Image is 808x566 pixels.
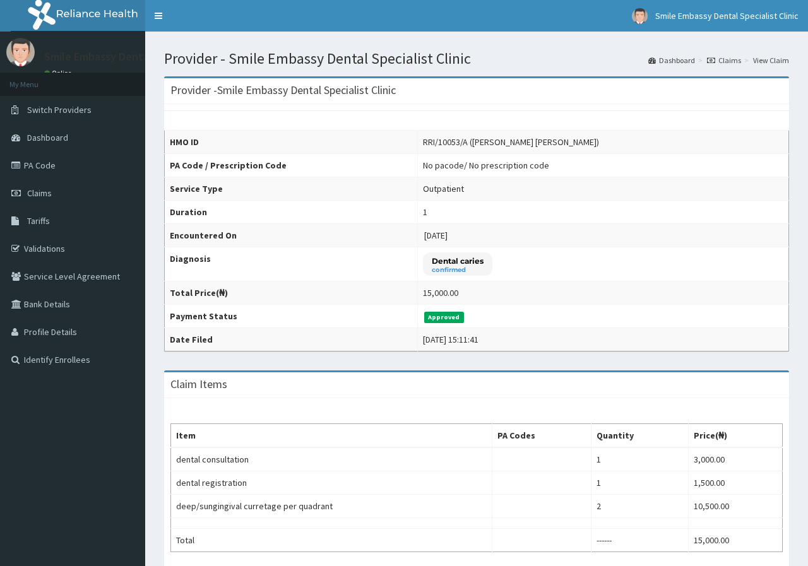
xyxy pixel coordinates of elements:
div: 1 [423,206,427,218]
h3: Provider - Smile Embassy Dental Specialist Clinic [170,85,396,96]
th: Date Filed [165,328,418,351]
th: Diagnosis [165,247,418,281]
div: RRI/10053/A ([PERSON_NAME] [PERSON_NAME]) [423,136,599,148]
td: 15,000.00 [689,529,783,552]
th: Duration [165,201,418,224]
td: Total [171,529,492,552]
td: 3,000.00 [689,447,783,471]
small: confirmed [432,267,484,273]
p: Dental caries [432,256,484,266]
th: Service Type [165,177,418,201]
td: dental registration [171,471,492,495]
span: Approved [424,312,464,323]
div: No pacode / No prescription code [423,159,549,172]
th: Total Price(₦) [165,281,418,305]
td: dental consultation [171,447,492,471]
td: 2 [591,495,689,518]
span: Switch Providers [27,104,92,115]
img: User Image [6,38,35,66]
th: PA Code / Prescription Code [165,154,418,177]
span: Tariffs [27,215,50,227]
div: Outpatient [423,182,464,195]
p: Smile Embassy Dental Specialist Clinic [44,51,232,62]
span: Claims [27,187,52,199]
td: 10,500.00 [689,495,783,518]
td: ------ [591,529,689,552]
th: Encountered On [165,224,418,247]
th: Item [171,424,492,448]
a: Claims [707,55,741,66]
th: PA Codes [492,424,591,448]
div: 15,000.00 [423,286,458,299]
td: 1 [591,447,689,471]
h1: Provider - Smile Embassy Dental Specialist Clinic [164,50,789,67]
td: 1 [591,471,689,495]
td: 1,500.00 [689,471,783,495]
img: User Image [632,8,648,24]
th: Price(₦) [689,424,783,448]
th: HMO ID [165,131,418,154]
a: View Claim [753,55,789,66]
span: [DATE] [424,230,448,241]
div: [DATE] 15:11:41 [423,333,478,346]
h3: Claim Items [170,379,227,390]
th: Payment Status [165,305,418,328]
a: Dashboard [648,55,695,66]
a: Online [44,69,74,78]
span: Smile Embassy Dental Specialist Clinic [655,10,799,21]
td: deep/sungingival curretage per quadrant [171,495,492,518]
th: Quantity [591,424,689,448]
span: Dashboard [27,132,68,143]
